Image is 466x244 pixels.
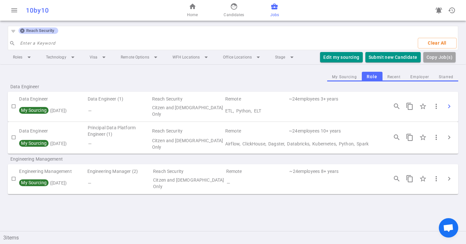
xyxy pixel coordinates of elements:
button: Open menu [8,4,21,17]
button: My Sourcing [327,73,362,81]
td: Check to Select for Matching [8,167,19,191]
button: Click to expand [443,100,456,113]
span: Reach Security [24,28,57,33]
li: Visa [84,51,113,63]
button: Copy this job's short summary. For full job description, use 3 dots -> Copy Long JD [403,131,416,144]
button: Open job engagements details [390,100,403,113]
span: business_center [271,3,278,10]
button: Starred [434,73,458,81]
td: Technical Skills [226,176,383,191]
td: Experience [320,167,383,176]
span: more_vert [432,133,440,141]
div: Click to Starred [416,100,430,113]
td: Experience [320,94,383,103]
span: face [230,3,238,10]
td: Reach Security [152,167,225,176]
span: ( [DATE] ) [19,108,67,113]
td: Engineering Management [19,167,86,176]
button: Copy this job's short summary. For full job description, use 3 dots -> Copy Long JD [403,172,416,185]
td: Technical Skills Airflow, ClickHouse, Dagster, Databricks, Kubernetes, Python, Spark [225,137,383,150]
button: Copy this job's short summary. For full job description, use 3 dots -> Copy Long JD [403,100,416,113]
td: Reach Security [151,124,225,137]
div: Click to Starred [416,172,430,186]
i: — [88,141,91,146]
span: ( [DATE] ) [19,180,67,186]
span: chevron_right [445,133,453,141]
td: Check to Select for Matching [8,94,19,118]
td: Visa [152,176,225,191]
i: — [88,108,91,113]
td: Check to Select for Matching [8,124,19,150]
span: content_copy [406,102,414,110]
td: 24 | Employee Count [288,94,320,103]
span: Jobs [270,12,279,18]
span: My Sourcing [20,141,47,146]
li: Stage [270,51,301,63]
span: home [189,3,196,10]
td: 24 | Employee Count [289,167,320,176]
button: Edit my sourcing [320,52,362,63]
li: WFH Locations [167,51,215,63]
td: Technical Skills ETL, Python, ELT [225,103,383,118]
button: Submit new Candidate [365,52,421,63]
button: Clear All [418,38,457,48]
span: menu [10,6,18,14]
span: history [448,6,456,14]
td: My Sourcing [19,103,87,118]
a: Jobs [270,3,279,18]
span: content_copy [406,175,414,183]
span: content_copy [406,133,414,141]
span: notifications_active [435,6,443,14]
li: Roles [8,51,38,63]
span: more_vert [432,175,440,183]
span: Home [187,12,198,18]
td: 24 | Employee Count [288,124,320,137]
td: Principal Data Platform Engineer (1) [87,124,151,137]
td: Flags [87,137,151,150]
td: Remote [226,167,289,176]
span: Data Engineer [10,83,93,90]
span: search_insights [393,175,401,183]
a: Open chat [439,218,458,238]
li: Remote Options [116,51,165,63]
td: Flags [87,176,153,191]
td: My Sourcing [19,176,86,191]
span: filter_list [11,29,16,34]
span: more_vert [432,102,440,110]
div: Click to Starred [416,131,430,144]
li: Technology [41,51,82,63]
td: Data Engineer (1) [87,94,151,103]
button: Open job engagements details [390,172,403,185]
td: Flags [87,103,151,118]
td: Experience [320,124,383,137]
td: Remote [225,94,288,103]
span: chevron_right [445,102,453,110]
button: Open history [445,4,458,17]
td: Reach Security [151,94,225,103]
td: Visa [151,137,225,150]
li: Office Locations [218,51,267,63]
span: search_insights [393,102,401,110]
button: Employer [405,73,434,81]
td: Visa [151,103,225,118]
button: Recent [383,73,405,81]
span: Candidates [224,12,244,18]
div: 10by10 [26,6,153,14]
span: My Sourcing [20,180,47,185]
td: Data Engineer [19,94,87,103]
i: — [226,181,230,186]
span: Engineering Management [10,156,93,162]
button: Click to expand [443,172,456,185]
a: Home [187,3,198,18]
a: Candidates [224,3,244,18]
button: Role [362,72,383,82]
span: My Sourcing [20,108,47,113]
span: ( [DATE] ) [19,141,67,146]
button: Open job engagements details [390,131,403,144]
td: My Sourcing [19,137,87,150]
td: Data Engineer [19,124,87,137]
button: Click to expand [443,131,456,144]
td: Remote [225,124,288,137]
span: search [9,40,15,46]
span: chevron_right [445,175,453,183]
